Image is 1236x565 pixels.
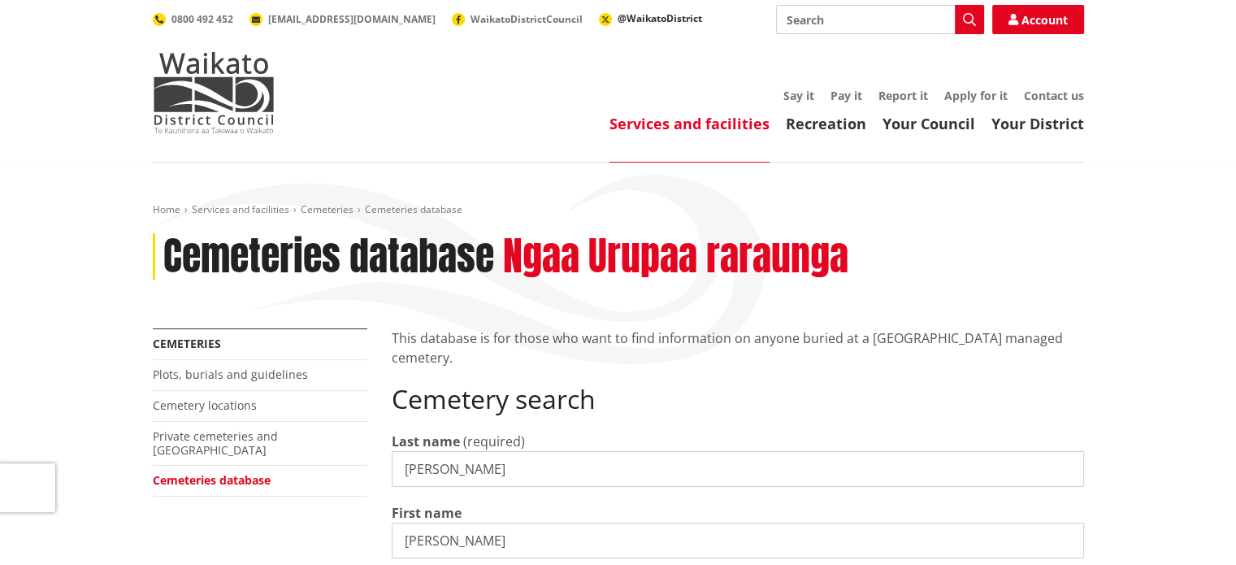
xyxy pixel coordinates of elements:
input: e.g. Smith [392,451,1084,487]
a: [EMAIL_ADDRESS][DOMAIN_NAME] [249,12,436,26]
label: First name [392,503,462,523]
a: Report it [878,88,928,103]
a: Private cemeteries and [GEOGRAPHIC_DATA] [153,428,278,458]
nav: breadcrumb [153,203,1084,217]
span: Cemeteries database [365,202,462,216]
a: Cemeteries database [153,472,271,488]
h2: Ngaa Urupaa raraunga [503,233,848,280]
label: Last name [392,432,460,451]
a: Contact us [1024,88,1084,103]
input: Search input [776,5,984,34]
img: Waikato District Council - Te Kaunihera aa Takiwaa o Waikato [153,52,275,133]
a: Services and facilities [192,202,289,216]
a: 0800 492 452 [153,12,233,26]
span: 0800 492 452 [171,12,233,26]
a: Apply for it [944,88,1008,103]
a: Cemeteries [301,202,353,216]
a: Services and facilities [609,114,770,133]
a: @WaikatoDistrict [599,11,702,25]
h2: Cemetery search [392,384,1084,415]
h1: Cemeteries database [163,233,494,280]
a: Pay it [831,88,862,103]
a: Recreation [786,114,866,133]
iframe: Messenger Launcher [1161,497,1220,555]
span: (required) [463,432,525,450]
a: Cemetery locations [153,398,257,413]
span: WaikatoDistrictCouncil [471,12,583,26]
a: Your Council [883,114,975,133]
a: Plots, burials and guidelines [153,367,308,382]
a: Cemeteries [153,336,221,351]
a: Home [153,202,180,216]
a: Say it [783,88,814,103]
input: e.g. John [392,523,1084,558]
a: Account [992,5,1084,34]
a: WaikatoDistrictCouncil [452,12,583,26]
span: @WaikatoDistrict [618,11,702,25]
a: Your District [991,114,1084,133]
p: This database is for those who want to find information on anyone buried at a [GEOGRAPHIC_DATA] m... [392,328,1084,367]
span: [EMAIL_ADDRESS][DOMAIN_NAME] [268,12,436,26]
